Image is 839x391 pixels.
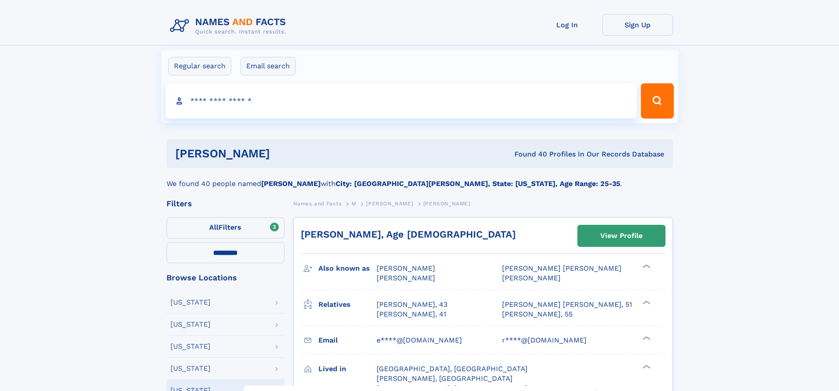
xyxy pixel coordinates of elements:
[166,168,673,189] div: We found 40 people named with .
[351,201,356,207] span: M
[640,264,651,269] div: ❯
[602,14,673,36] a: Sign Up
[261,179,321,188] b: [PERSON_NAME]
[502,264,621,272] span: [PERSON_NAME] [PERSON_NAME]
[377,309,446,319] a: [PERSON_NAME], 41
[293,198,342,209] a: Names and Facts
[318,361,377,376] h3: Lived in
[166,200,285,208] div: Filters
[170,321,211,328] div: [US_STATE]
[301,229,516,240] a: [PERSON_NAME], Age [DEMOGRAPHIC_DATA]
[502,309,573,319] a: [PERSON_NAME], 55
[318,333,377,348] h3: Email
[170,343,211,350] div: [US_STATE]
[502,274,561,282] span: [PERSON_NAME]
[318,261,377,276] h3: Also known as
[423,201,470,207] span: [PERSON_NAME]
[175,148,392,159] h1: [PERSON_NAME]
[351,198,356,209] a: M
[532,14,602,36] a: Log In
[166,274,285,282] div: Browse Locations
[166,83,637,119] input: search input
[377,264,435,272] span: [PERSON_NAME]
[640,299,651,305] div: ❯
[168,57,231,75] label: Regular search
[377,374,513,383] span: [PERSON_NAME], [GEOGRAPHIC_DATA]
[600,226,643,246] div: View Profile
[578,225,665,246] a: View Profile
[366,201,413,207] span: [PERSON_NAME]
[641,83,673,119] button: Search Button
[502,300,632,309] a: [PERSON_NAME] [PERSON_NAME], 51
[170,365,211,372] div: [US_STATE]
[240,57,296,75] label: Email search
[392,149,664,159] div: Found 40 Profiles In Our Records Database
[377,365,528,373] span: [GEOGRAPHIC_DATA], [GEOGRAPHIC_DATA]
[336,179,620,188] b: City: [GEOGRAPHIC_DATA][PERSON_NAME], State: [US_STATE], Age Range: 25-35
[377,300,447,309] a: [PERSON_NAME], 43
[318,297,377,312] h3: Relatives
[209,223,218,231] span: All
[166,14,293,38] img: Logo Names and Facts
[170,299,211,306] div: [US_STATE]
[377,274,435,282] span: [PERSON_NAME]
[166,217,285,238] label: Filters
[366,198,413,209] a: [PERSON_NAME]
[640,364,651,369] div: ❯
[640,335,651,341] div: ❯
